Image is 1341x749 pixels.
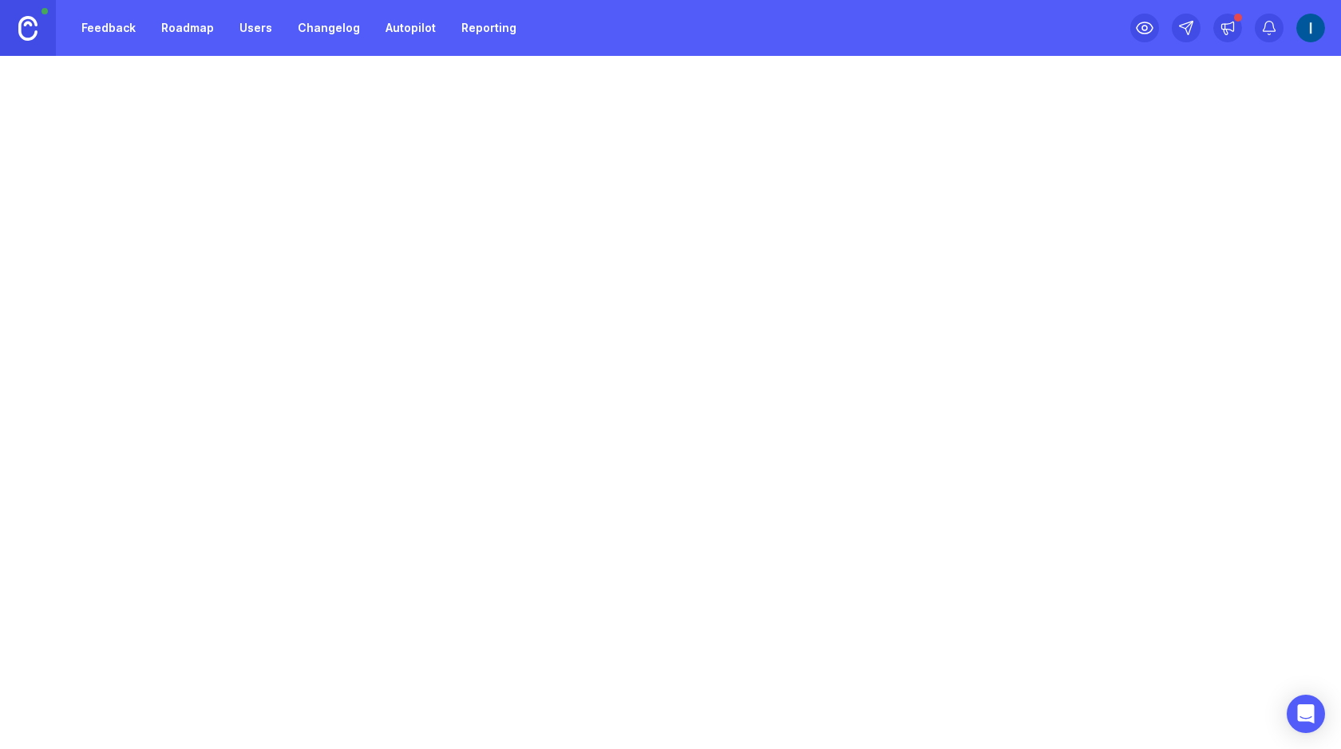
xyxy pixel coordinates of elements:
img: Canny Home [18,16,38,41]
a: Users [230,14,282,42]
a: Feedback [72,14,145,42]
div: Open Intercom Messenger [1287,695,1325,733]
a: Roadmap [152,14,223,42]
a: Autopilot [376,14,445,42]
img: Ismail [1296,14,1325,42]
a: Reporting [452,14,526,42]
a: Changelog [288,14,370,42]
